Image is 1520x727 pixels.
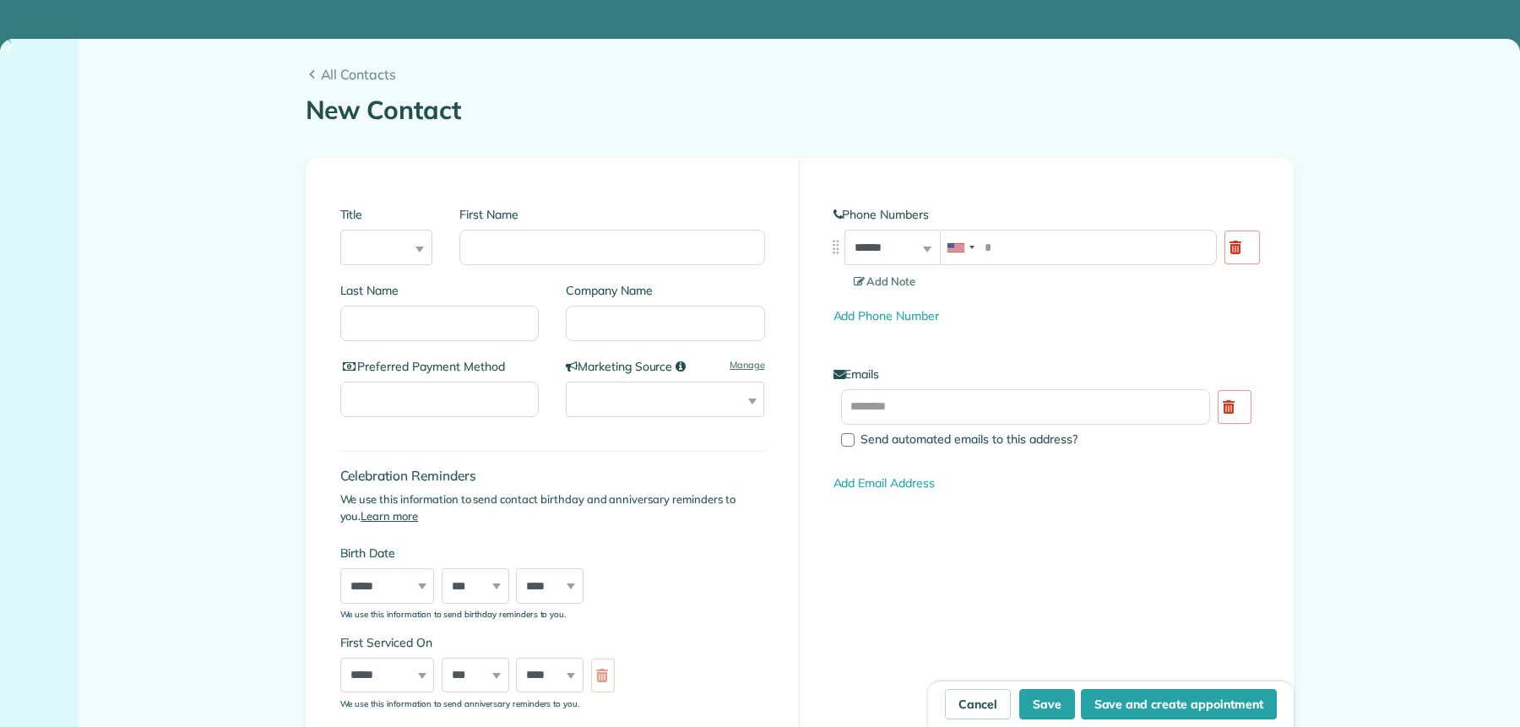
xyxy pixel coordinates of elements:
h4: Celebration Reminders [340,469,765,483]
button: Save and create appointment [1081,689,1277,719]
div: United States: +1 [941,231,980,264]
label: Last Name [340,282,540,299]
label: Emails [833,366,1259,382]
label: Company Name [566,282,765,299]
sub: We use this information to send anniversary reminders to you. [340,698,580,708]
p: We use this information to send contact birthday and anniversary reminders to you. [340,491,765,524]
sub: We use this information to send birthday reminders to you. [340,609,567,619]
a: Add Email Address [833,475,935,491]
label: Marketing Source [566,358,765,375]
a: Cancel [945,689,1011,719]
label: Phone Numbers [833,206,1259,223]
a: Add Phone Number [833,308,939,323]
h1: New Contact [306,96,1294,124]
label: First Name [459,206,764,223]
img: drag_indicator-119b368615184ecde3eda3c64c821f6cf29d3e2b97b89ee44bc31753036683e5.png [827,238,844,256]
label: Preferred Payment Method [340,358,540,375]
a: Learn more [361,509,418,523]
button: Save [1019,689,1075,719]
span: Add Note [854,274,916,288]
span: All Contacts [321,64,1294,84]
label: First Serviced On [340,634,623,651]
span: Send automated emails to this address? [860,431,1078,447]
label: Birth Date [340,545,623,562]
label: Title [340,206,433,223]
a: All Contacts [306,64,1294,84]
a: Manage [730,358,765,372]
